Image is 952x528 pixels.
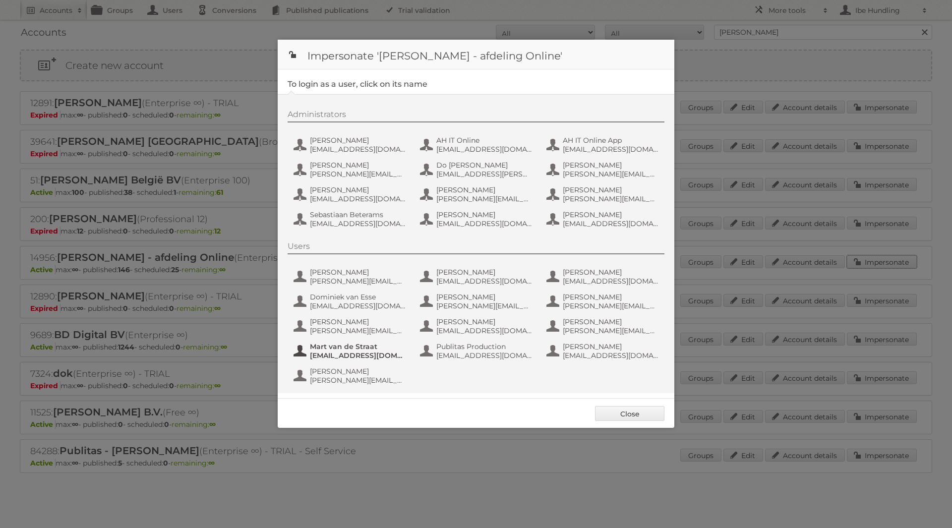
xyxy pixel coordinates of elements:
[545,341,662,361] button: [PERSON_NAME] [EMAIL_ADDRESS][DOMAIN_NAME]
[278,40,674,69] h1: Impersonate '[PERSON_NAME] - afdeling Online'
[436,342,533,351] span: Publitas Production
[310,219,406,228] span: [EMAIL_ADDRESS][DOMAIN_NAME]
[419,316,535,336] button: [PERSON_NAME] [EMAIL_ADDRESS][DOMAIN_NAME]
[419,267,535,287] button: [PERSON_NAME] [EMAIL_ADDRESS][DOMAIN_NAME]
[563,185,659,194] span: [PERSON_NAME]
[293,209,409,229] button: Sebastiaan Beterams [EMAIL_ADDRESS][DOMAIN_NAME]
[563,268,659,277] span: [PERSON_NAME]
[419,209,535,229] button: [PERSON_NAME] [EMAIL_ADDRESS][DOMAIN_NAME]
[563,301,659,310] span: [PERSON_NAME][EMAIL_ADDRESS][DOMAIN_NAME]
[293,341,409,361] button: Mart van de Straat [EMAIL_ADDRESS][DOMAIN_NAME]
[436,170,533,178] span: [EMAIL_ADDRESS][PERSON_NAME][DOMAIN_NAME]
[563,342,659,351] span: [PERSON_NAME]
[545,316,662,336] button: [PERSON_NAME] [PERSON_NAME][EMAIL_ADDRESS][DOMAIN_NAME]
[436,293,533,301] span: [PERSON_NAME]
[563,351,659,360] span: [EMAIL_ADDRESS][DOMAIN_NAME]
[436,219,533,228] span: [EMAIL_ADDRESS][DOMAIN_NAME]
[436,351,533,360] span: [EMAIL_ADDRESS][DOMAIN_NAME]
[436,317,533,326] span: [PERSON_NAME]
[436,301,533,310] span: [PERSON_NAME][EMAIL_ADDRESS][DOMAIN_NAME]
[563,194,659,203] span: [PERSON_NAME][EMAIL_ADDRESS][DOMAIN_NAME]
[288,79,427,89] legend: To login as a user, click on its name
[310,185,406,194] span: [PERSON_NAME]
[293,316,409,336] button: [PERSON_NAME] [PERSON_NAME][EMAIL_ADDRESS][DOMAIN_NAME]
[310,136,406,145] span: [PERSON_NAME]
[563,145,659,154] span: [EMAIL_ADDRESS][DOMAIN_NAME]
[288,110,664,122] div: Administrators
[419,160,535,179] button: Do [PERSON_NAME] [EMAIL_ADDRESS][PERSON_NAME][DOMAIN_NAME]
[436,268,533,277] span: [PERSON_NAME]
[436,136,533,145] span: AH IT Online
[436,210,533,219] span: [PERSON_NAME]
[436,145,533,154] span: [EMAIL_ADDRESS][DOMAIN_NAME]
[310,268,406,277] span: [PERSON_NAME]
[545,209,662,229] button: [PERSON_NAME] [EMAIL_ADDRESS][DOMAIN_NAME]
[563,161,659,170] span: [PERSON_NAME]
[563,136,659,145] span: AH IT Online App
[288,241,664,254] div: Users
[595,406,664,421] a: Close
[310,210,406,219] span: Sebastiaan Beterams
[293,267,409,287] button: [PERSON_NAME] [PERSON_NAME][EMAIL_ADDRESS][DOMAIN_NAME]
[310,145,406,154] span: [EMAIL_ADDRESS][DOMAIN_NAME]
[293,135,409,155] button: [PERSON_NAME] [EMAIL_ADDRESS][DOMAIN_NAME]
[545,292,662,311] button: [PERSON_NAME] [PERSON_NAME][EMAIL_ADDRESS][DOMAIN_NAME]
[310,367,406,376] span: [PERSON_NAME]
[436,194,533,203] span: [PERSON_NAME][EMAIL_ADDRESS][DOMAIN_NAME]
[310,351,406,360] span: [EMAIL_ADDRESS][DOMAIN_NAME]
[436,185,533,194] span: [PERSON_NAME]
[310,161,406,170] span: [PERSON_NAME]
[436,326,533,335] span: [EMAIL_ADDRESS][DOMAIN_NAME]
[545,135,662,155] button: AH IT Online App [EMAIL_ADDRESS][DOMAIN_NAME]
[419,341,535,361] button: Publitas Production [EMAIL_ADDRESS][DOMAIN_NAME]
[563,277,659,286] span: [EMAIL_ADDRESS][DOMAIN_NAME]
[310,301,406,310] span: [EMAIL_ADDRESS][DOMAIN_NAME]
[310,194,406,203] span: [EMAIL_ADDRESS][DOMAIN_NAME]
[310,342,406,351] span: Mart van de Straat
[419,135,535,155] button: AH IT Online [EMAIL_ADDRESS][DOMAIN_NAME]
[563,170,659,178] span: [PERSON_NAME][EMAIL_ADDRESS][DOMAIN_NAME]
[293,366,409,386] button: [PERSON_NAME] [PERSON_NAME][EMAIL_ADDRESS][DOMAIN_NAME]
[310,277,406,286] span: [PERSON_NAME][EMAIL_ADDRESS][DOMAIN_NAME]
[293,184,409,204] button: [PERSON_NAME] [EMAIL_ADDRESS][DOMAIN_NAME]
[310,376,406,385] span: [PERSON_NAME][EMAIL_ADDRESS][DOMAIN_NAME]
[293,292,409,311] button: Dominiek van Esse [EMAIL_ADDRESS][DOMAIN_NAME]
[545,160,662,179] button: [PERSON_NAME] [PERSON_NAME][EMAIL_ADDRESS][DOMAIN_NAME]
[436,277,533,286] span: [EMAIL_ADDRESS][DOMAIN_NAME]
[545,267,662,287] button: [PERSON_NAME] [EMAIL_ADDRESS][DOMAIN_NAME]
[563,210,659,219] span: [PERSON_NAME]
[310,317,406,326] span: [PERSON_NAME]
[419,292,535,311] button: [PERSON_NAME] [PERSON_NAME][EMAIL_ADDRESS][DOMAIN_NAME]
[545,184,662,204] button: [PERSON_NAME] [PERSON_NAME][EMAIL_ADDRESS][DOMAIN_NAME]
[436,161,533,170] span: Do [PERSON_NAME]
[293,160,409,179] button: [PERSON_NAME] [PERSON_NAME][EMAIL_ADDRESS][DOMAIN_NAME]
[310,326,406,335] span: [PERSON_NAME][EMAIL_ADDRESS][DOMAIN_NAME]
[563,326,659,335] span: [PERSON_NAME][EMAIL_ADDRESS][DOMAIN_NAME]
[563,293,659,301] span: [PERSON_NAME]
[310,293,406,301] span: Dominiek van Esse
[563,219,659,228] span: [EMAIL_ADDRESS][DOMAIN_NAME]
[563,317,659,326] span: [PERSON_NAME]
[419,184,535,204] button: [PERSON_NAME] [PERSON_NAME][EMAIL_ADDRESS][DOMAIN_NAME]
[310,170,406,178] span: [PERSON_NAME][EMAIL_ADDRESS][DOMAIN_NAME]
